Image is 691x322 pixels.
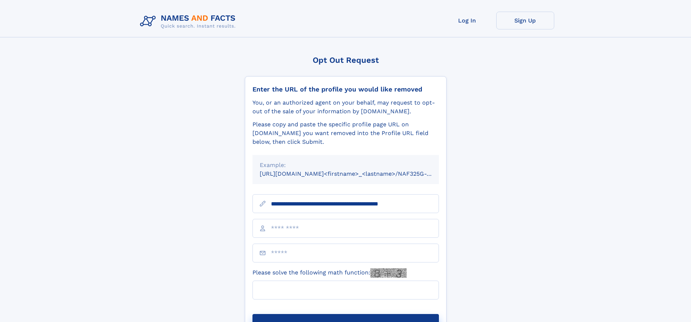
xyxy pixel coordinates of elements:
a: Log In [438,12,496,29]
a: Sign Up [496,12,554,29]
label: Please solve the following math function: [252,268,407,278]
div: Example: [260,161,432,170]
div: You, or an authorized agent on your behalf, may request to opt-out of the sale of your informatio... [252,98,439,116]
div: Enter the URL of the profile you would like removed [252,85,439,93]
img: Logo Names and Facts [137,12,242,31]
div: Please copy and paste the specific profile page URL on [DOMAIN_NAME] you want removed into the Pr... [252,120,439,146]
div: Opt Out Request [245,56,447,65]
small: [URL][DOMAIN_NAME]<firstname>_<lastname>/NAF325G-xxxxxxxx [260,170,453,177]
